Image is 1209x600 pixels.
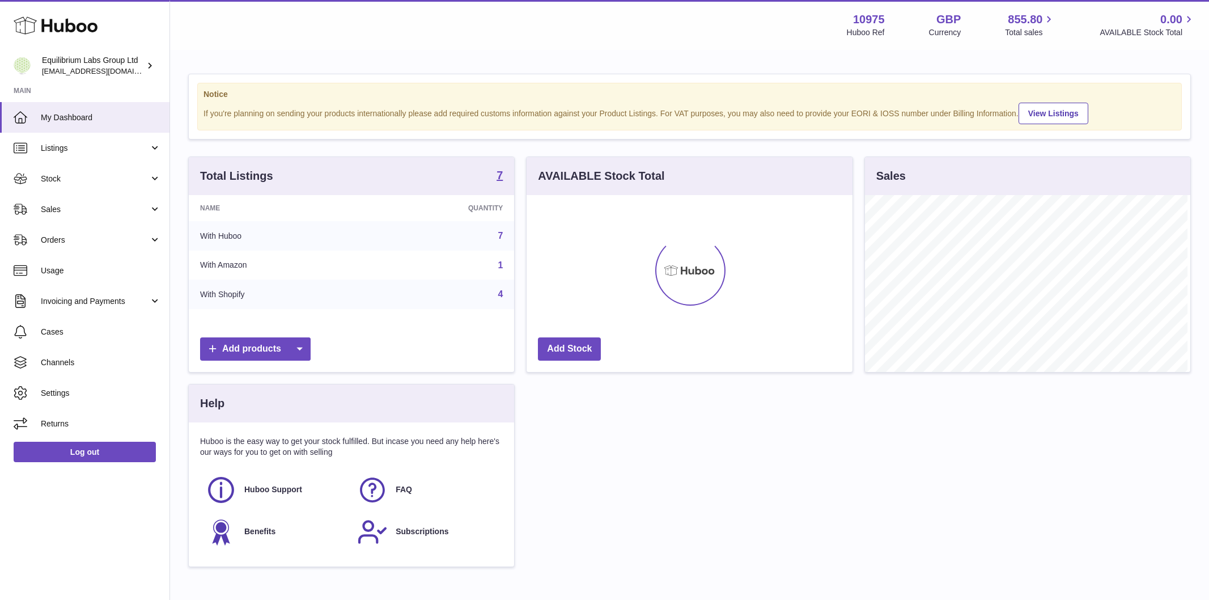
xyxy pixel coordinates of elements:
span: AVAILABLE Stock Total [1100,27,1195,38]
span: Channels [41,357,161,368]
span: Huboo Support [244,484,302,495]
th: Quantity [367,195,514,221]
strong: 10975 [853,12,885,27]
a: 4 [498,289,503,299]
span: Settings [41,388,161,399]
a: 7 [497,170,503,183]
span: Invoicing and Payments [41,296,149,307]
th: Name [189,195,367,221]
td: With Amazon [189,251,367,280]
a: 1 [498,260,503,270]
a: FAQ [357,475,497,505]
a: View Listings [1019,103,1088,124]
span: Sales [41,204,149,215]
td: With Huboo [189,221,367,251]
span: Subscriptions [396,526,448,537]
a: 855.80 Total sales [1005,12,1055,38]
td: With Shopify [189,280,367,309]
a: Add Stock [538,337,601,361]
span: FAQ [396,484,412,495]
div: Currency [929,27,961,38]
h3: AVAILABLE Stock Total [538,168,664,184]
strong: GBP [936,12,961,27]
a: 0.00 AVAILABLE Stock Total [1100,12,1195,38]
strong: Notice [203,89,1176,100]
span: [EMAIL_ADDRESS][DOMAIN_NAME] [42,66,167,75]
img: internalAdmin-10975@internal.huboo.com [14,57,31,74]
div: If you're planning on sending your products internationally please add required customs informati... [203,101,1176,124]
h3: Total Listings [200,168,273,184]
h3: Sales [876,168,906,184]
a: Huboo Support [206,475,346,505]
span: Orders [41,235,149,246]
span: Total sales [1005,27,1055,38]
h3: Help [200,396,224,411]
p: Huboo is the easy way to get your stock fulfilled. But incase you need any help here's our ways f... [200,436,503,458]
a: Log out [14,442,156,462]
a: Subscriptions [357,517,497,547]
a: Benefits [206,517,346,547]
span: Benefits [244,526,275,537]
strong: 7 [497,170,503,181]
span: My Dashboard [41,112,161,123]
div: Equilibrium Labs Group Ltd [42,55,144,77]
a: 7 [498,231,503,240]
span: 0.00 [1160,12,1182,27]
span: Stock [41,174,149,184]
a: Add products [200,337,311,361]
span: Usage [41,265,161,276]
div: Huboo Ref [847,27,885,38]
span: 855.80 [1008,12,1042,27]
span: Listings [41,143,149,154]
span: Returns [41,419,161,429]
span: Cases [41,327,161,337]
